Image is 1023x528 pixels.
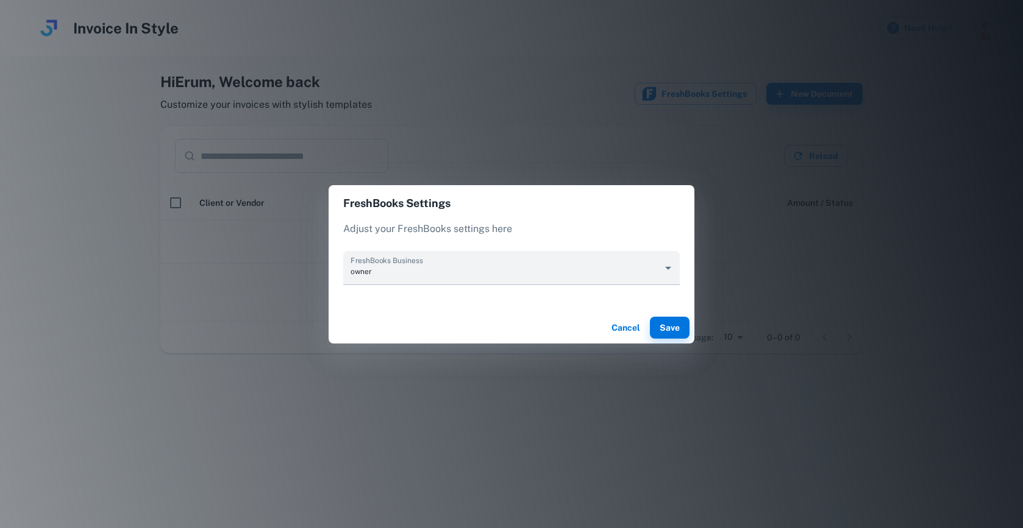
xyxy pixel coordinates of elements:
label: FreshBooks Business [351,255,423,266]
p: Adjust your FreshBooks settings here [343,222,680,236]
h2: FreshBooks Settings [329,185,694,222]
div: owner [343,251,680,285]
button: Cancel [606,317,645,339]
span: owner [351,266,660,277]
button: Save [650,317,690,339]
